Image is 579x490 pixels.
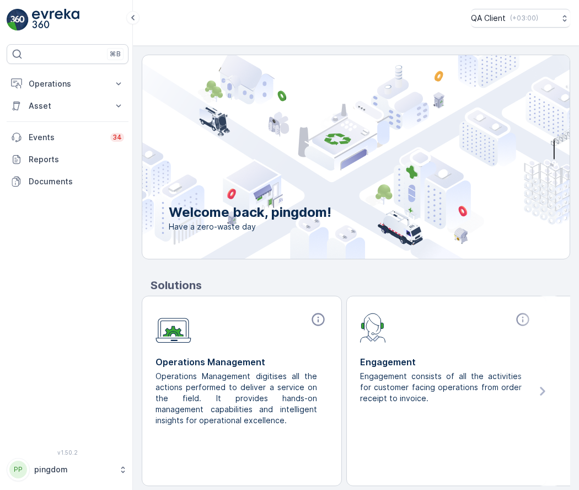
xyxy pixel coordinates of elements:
p: QA Client [471,13,506,24]
p: Welcome back, pingdom! [169,204,331,221]
span: v 1.50.2 [7,449,128,456]
p: Operations Management digitises all the actions performed to deliver a service on the field. It p... [156,371,319,426]
p: Asset [29,100,106,111]
p: Solutions [151,277,570,294]
p: 34 [112,133,122,142]
button: PPpingdom [7,458,128,481]
p: ⌘B [110,50,121,58]
p: pingdom [34,464,113,475]
p: Documents [29,176,124,187]
p: Operations Management [156,355,328,369]
div: PP [9,461,27,478]
a: Events34 [7,126,128,148]
img: city illustration [93,55,570,259]
img: logo_light-DOdMpM7g.png [32,9,79,31]
button: QA Client(+03:00) [471,9,570,28]
a: Reports [7,148,128,171]
p: Engagement consists of all the activities for customer facing operations from order receipt to in... [360,371,524,404]
button: Operations [7,73,128,95]
img: logo [7,9,29,31]
p: Reports [29,154,124,165]
span: Have a zero-waste day [169,221,331,232]
p: Operations [29,78,106,89]
img: module-icon [360,312,386,343]
img: module-icon [156,312,191,343]
p: Engagement [360,355,533,369]
button: Asset [7,95,128,117]
a: Documents [7,171,128,193]
p: Events [29,132,104,143]
p: ( +03:00 ) [510,14,538,23]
